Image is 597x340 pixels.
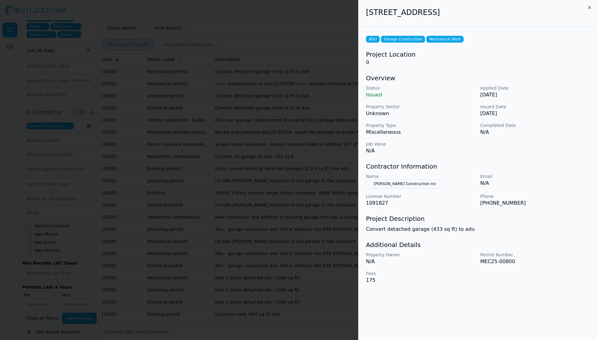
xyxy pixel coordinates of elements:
[366,226,590,233] p: Convert detached garage (433 sq ft) to adu
[366,91,475,99] p: Issued
[366,240,590,249] h3: Additional Details
[366,110,475,117] p: Unknown
[480,91,590,99] p: [DATE]
[480,193,590,199] p: Phone
[366,277,475,284] p: 175
[366,85,475,91] p: Status
[366,193,475,199] p: License Number
[366,122,475,128] p: Property Type
[480,104,590,110] p: Issued Date
[366,179,444,188] button: [PERSON_NAME] Construction Inc
[426,36,464,43] span: Mechanical Work
[366,36,380,43] span: ADU
[366,7,590,17] h2: [STREET_ADDRESS]
[480,85,590,91] p: Applied Date
[480,179,590,187] p: N/A
[366,214,590,223] h3: Project Description
[480,128,590,136] p: N/A
[480,122,590,128] p: Completed Date
[480,252,590,258] p: Permit Number
[366,162,590,171] h3: Contractor Information
[480,199,590,207] p: [PHONE_NUMBER]
[480,110,590,117] p: [DATE]
[366,258,475,265] p: N/A
[366,270,475,277] p: Fees
[366,128,475,136] p: Miscellaneous
[366,252,475,258] p: Property Owner
[480,173,590,179] p: Email
[480,258,590,265] p: MEC25-00800
[366,74,590,82] h3: Overview
[366,147,475,155] p: N/A
[366,199,475,207] p: 1091827
[366,141,475,147] p: Job Value
[366,173,475,179] p: Name
[366,104,475,110] p: Property Sector
[381,36,425,43] span: Garage Construction
[366,50,590,59] h3: Project Location
[366,50,590,66] div: 0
